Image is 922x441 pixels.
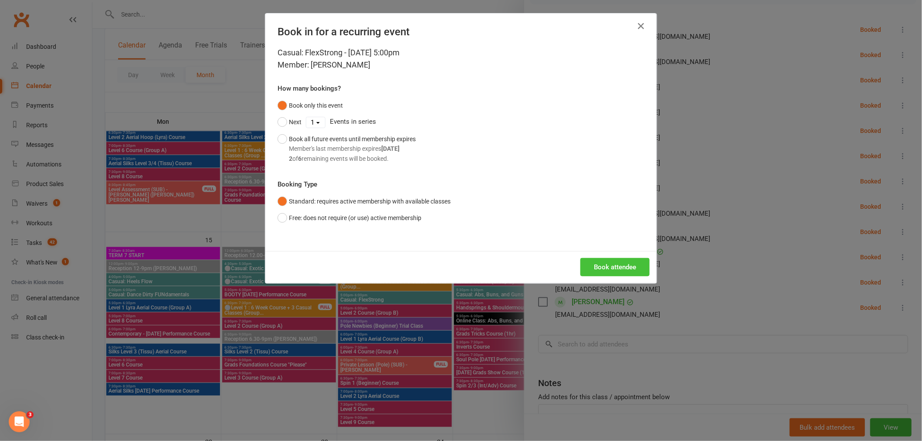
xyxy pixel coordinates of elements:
strong: [DATE] [381,145,400,152]
strong: 2 [289,155,292,162]
div: Events in series [278,114,644,130]
button: Book only this event [278,97,343,114]
button: Book attendee [580,258,650,276]
button: Standard: requires active membership with available classes [278,193,451,210]
strong: 6 [298,155,302,162]
div: Member's last membership expires [289,144,416,153]
h4: Book in for a recurring event [278,26,644,38]
button: Next [278,114,302,130]
label: How many bookings? [278,83,341,94]
iframe: Intercom live chat [9,411,30,432]
div: of remaining events will be booked. [289,154,416,163]
button: Book all future events until membership expiresMember's last membership expires[DATE]2of6remainin... [278,131,416,167]
span: 3 [27,411,34,418]
div: Book all future events until membership expires [289,134,416,163]
div: Casual: FlexStrong - [DATE] 5:00pm Member: [PERSON_NAME] [278,47,644,71]
button: Free: does not require (or use) active membership [278,210,421,226]
button: Close [634,19,648,33]
label: Booking Type [278,179,317,190]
